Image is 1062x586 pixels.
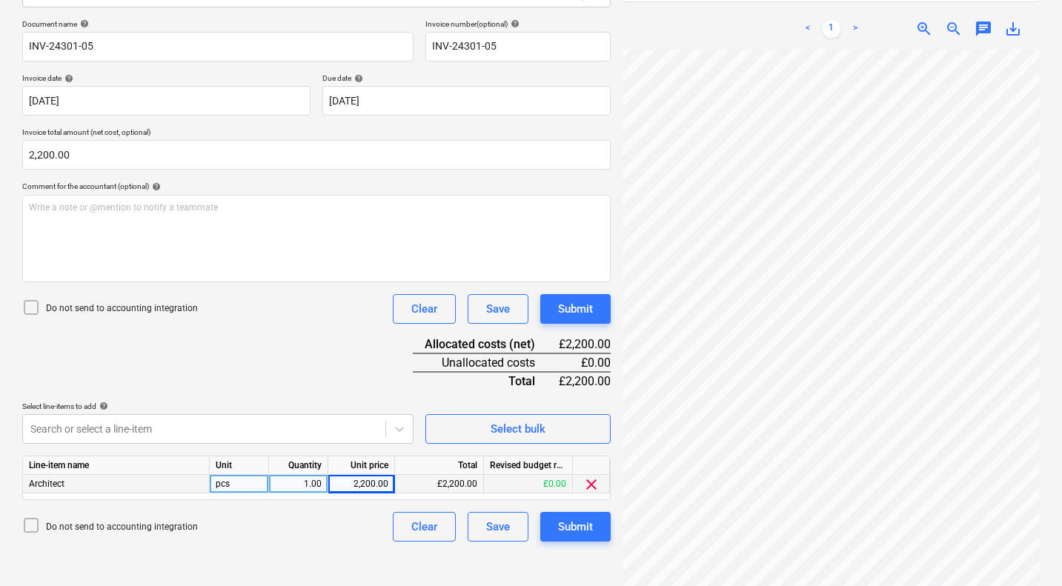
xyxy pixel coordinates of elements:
[22,86,311,116] input: Invoice date not specified
[988,515,1062,586] iframe: Chat Widget
[22,32,414,61] input: Document name
[559,353,611,372] div: £0.00
[558,299,593,319] div: Submit
[46,302,198,315] p: Do not send to accounting integration
[484,456,573,475] div: Revised budget remaining
[413,353,559,372] div: Unallocated costs
[22,73,311,83] div: Invoice date
[269,456,328,475] div: Quantity
[322,73,611,83] div: Due date
[29,479,64,489] span: Architect
[425,32,611,61] input: Invoice number
[22,19,414,29] div: Document name
[351,74,363,83] span: help
[425,414,611,444] button: Select bulk
[945,20,963,38] span: zoom_out
[22,140,611,170] input: Invoice total amount (net cost, optional)
[413,372,559,390] div: Total
[210,475,269,493] div: pcs
[486,299,510,319] div: Save
[334,475,388,493] div: 2,200.00
[846,20,864,38] a: Next page
[322,86,611,116] input: Due date not specified
[210,456,269,475] div: Unit
[975,20,992,38] span: chat
[395,456,484,475] div: Total
[559,336,611,353] div: £2,200.00
[1004,20,1022,38] span: save_alt
[149,182,161,191] span: help
[96,402,108,410] span: help
[915,20,933,38] span: zoom_in
[411,299,437,319] div: Clear
[583,476,600,493] span: clear
[411,517,437,536] div: Clear
[491,419,545,439] div: Select bulk
[486,517,510,536] div: Save
[22,127,611,140] p: Invoice total amount (net cost, optional)
[46,521,198,533] p: Do not send to accounting integration
[22,182,611,191] div: Comment for the accountant (optional)
[393,512,456,542] button: Clear
[823,20,840,38] a: Page 1 is your current page
[22,402,414,411] div: Select line-items to add
[77,19,89,28] span: help
[275,475,322,493] div: 1.00
[484,475,573,493] div: £0.00
[799,20,817,38] a: Previous page
[540,294,611,324] button: Submit
[540,512,611,542] button: Submit
[559,372,611,390] div: £2,200.00
[395,475,484,493] div: £2,200.00
[328,456,395,475] div: Unit price
[468,512,528,542] button: Save
[425,19,611,29] div: Invoice number (optional)
[62,74,73,83] span: help
[508,19,520,28] span: help
[558,517,593,536] div: Submit
[413,336,559,353] div: Allocated costs (net)
[468,294,528,324] button: Save
[393,294,456,324] button: Clear
[23,456,210,475] div: Line-item name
